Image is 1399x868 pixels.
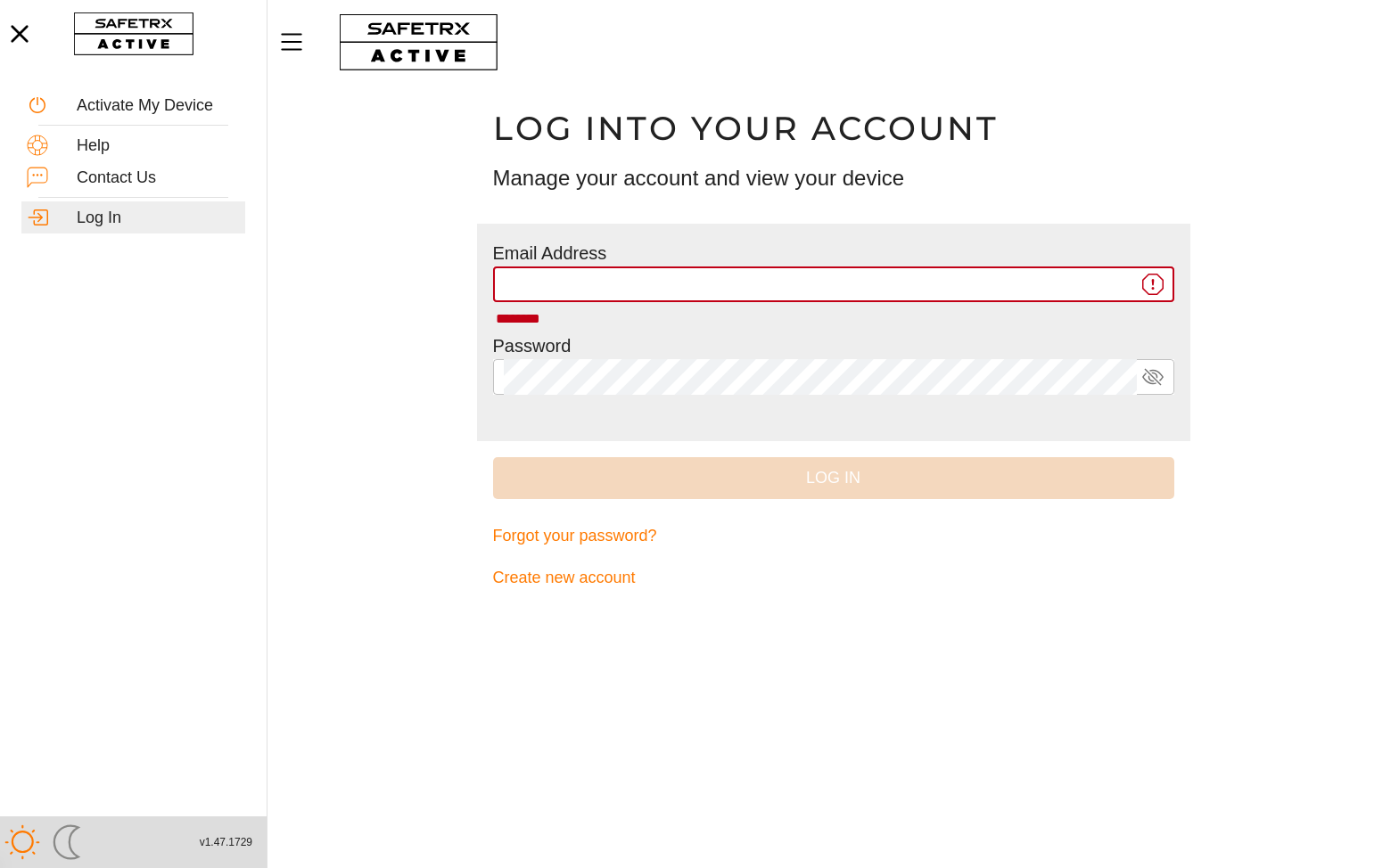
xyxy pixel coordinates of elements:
button: Log In [493,457,1174,499]
img: ModeLight.svg [4,824,40,860]
label: Password [493,336,572,356]
a: Forgot your password? [493,515,1174,557]
img: ContactUs.svg [27,167,48,188]
img: ModeDark.svg [49,824,85,860]
div: Log In [77,209,240,228]
span: Log In [507,464,1160,492]
button: v1.47.1729 [189,828,263,857]
div: Help [77,136,240,156]
span: Create new account [493,564,636,592]
div: Activate My Device [77,96,240,116]
span: v1.47.1729 [200,833,252,852]
div: Contact Us [77,168,240,188]
a: Create new account [493,557,1174,599]
img: Help.svg [27,135,48,156]
button: Menu [276,23,321,61]
span: Forgot your password? [493,522,657,550]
